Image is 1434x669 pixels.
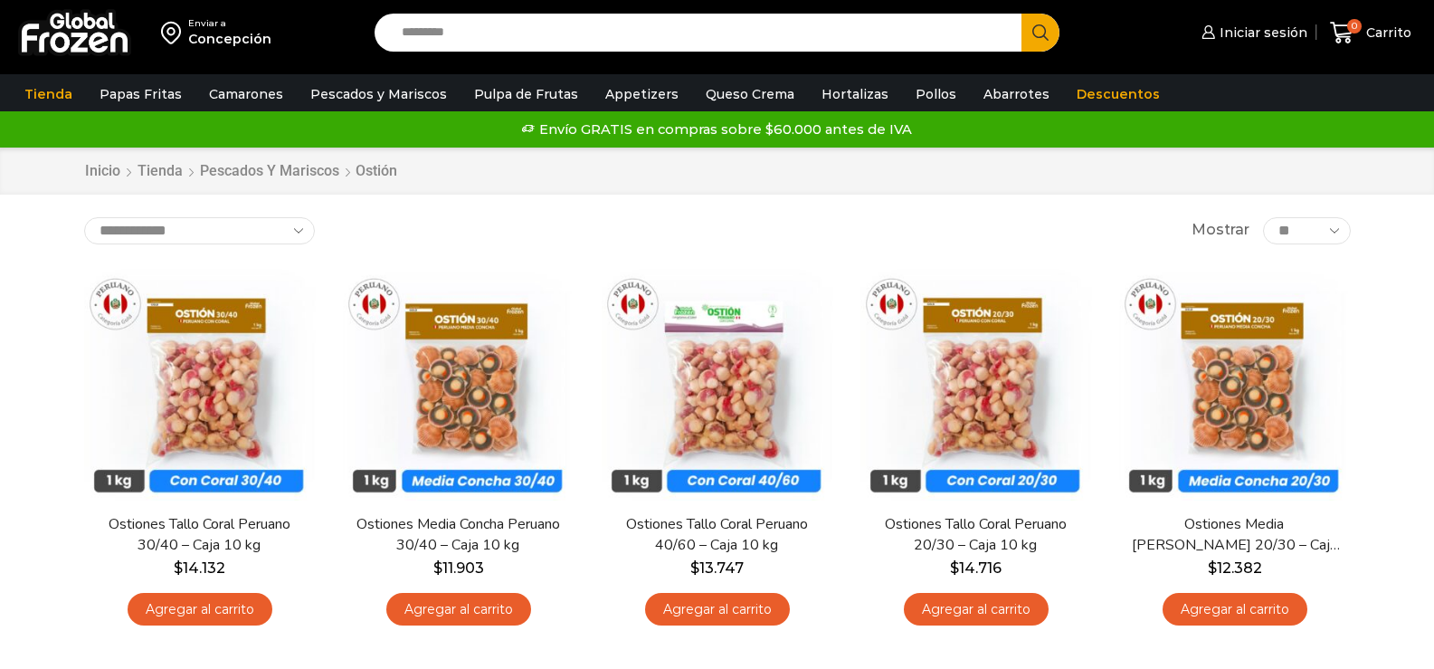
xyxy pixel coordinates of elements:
a: Ostiones Tallo Coral Peruano 30/40 – Caja 10 kg [95,514,303,556]
a: Descuentos [1068,77,1169,111]
a: Ostiones Media [PERSON_NAME] 20/30 – Caja 10 kg [1130,514,1338,556]
span: $ [690,559,699,577]
span: Mostrar [1192,220,1249,241]
span: $ [174,559,183,577]
a: Tienda [137,161,184,182]
span: $ [433,559,442,577]
a: Agregar al carrito: “Ostiones Media Concha Peruano 20/30 - Caja 10 kg” [1163,593,1307,626]
span: 0 [1347,19,1362,33]
a: Iniciar sesión [1197,14,1307,51]
span: $ [1208,559,1217,577]
a: Agregar al carrito: “Ostiones Media Concha Peruano 30/40 - Caja 10 kg” [386,593,531,626]
a: Pescados y Mariscos [199,161,340,182]
span: Iniciar sesión [1215,24,1307,42]
bdi: 12.382 [1208,559,1262,577]
a: Appetizers [596,77,688,111]
bdi: 11.903 [433,559,484,577]
a: Ostiones Tallo Coral Peruano 20/30 – Caja 10 kg [871,514,1079,556]
a: Camarones [200,77,292,111]
a: Pulpa de Frutas [465,77,587,111]
a: Agregar al carrito: “Ostiones Tallo Coral Peruano 30/40 - Caja 10 kg” [128,593,272,626]
button: Search button [1021,14,1059,52]
a: Hortalizas [812,77,897,111]
img: address-field-icon.svg [161,17,188,48]
select: Pedido de la tienda [84,217,315,244]
div: Concepción [188,30,271,48]
div: Enviar a [188,17,271,30]
a: Pescados y Mariscos [301,77,456,111]
a: Papas Fritas [90,77,191,111]
nav: Breadcrumb [84,161,397,182]
span: $ [950,559,959,577]
a: Tienda [15,77,81,111]
a: Queso Crema [697,77,803,111]
bdi: 14.132 [174,559,225,577]
a: Abarrotes [974,77,1059,111]
span: Carrito [1362,24,1411,42]
a: 0 Carrito [1325,12,1416,54]
bdi: 13.747 [690,559,744,577]
a: Ostiones Tallo Coral Peruano 40/60 – Caja 10 kg [613,514,821,556]
h1: Ostión [356,162,397,179]
a: Agregar al carrito: “Ostiones Tallo Coral Peruano 40/60 - Caja 10 kg” [645,593,790,626]
a: Pollos [907,77,965,111]
a: Ostiones Media Concha Peruano 30/40 – Caja 10 kg [354,514,562,556]
a: Agregar al carrito: “Ostiones Tallo Coral Peruano 20/30 - Caja 10 kg” [904,593,1049,626]
bdi: 14.716 [950,559,1002,577]
a: Inicio [84,161,121,182]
